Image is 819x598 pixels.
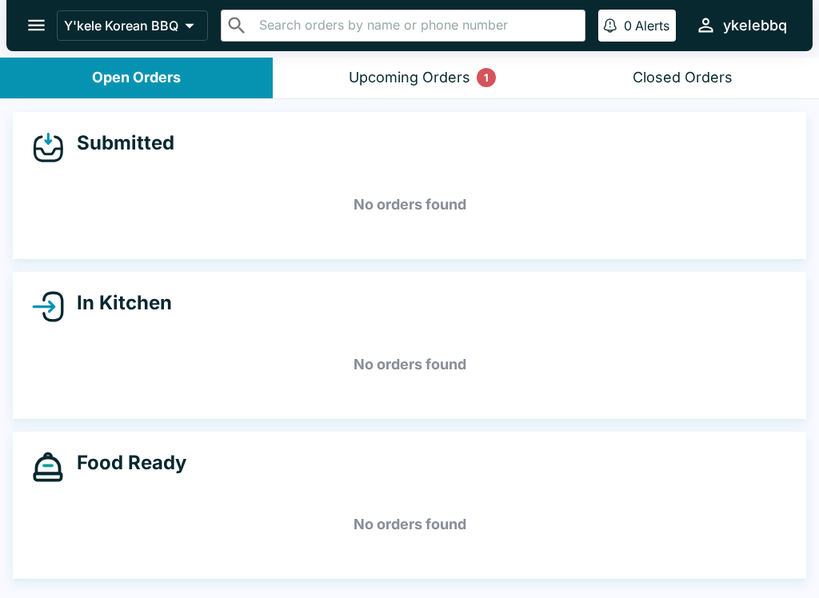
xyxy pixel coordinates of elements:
button: Y'kele Korean BBQ [57,10,208,41]
h5: No orders found [32,336,787,393]
div: Closed Orders [633,69,733,87]
div: ykelebbq [723,16,787,35]
p: 1 [484,70,489,86]
h5: No orders found [32,496,787,553]
div: Open Orders [92,69,181,87]
p: Alerts [635,18,669,34]
div: Upcoming Orders [349,69,470,87]
button: ykelebbq [689,8,793,42]
input: Search orders by name or phone number [254,14,578,37]
p: 0 [624,18,632,34]
p: Y'kele Korean BBQ [64,18,178,34]
h4: Food Ready [64,451,186,475]
h4: Submitted [64,131,174,155]
button: open drawer [16,5,57,46]
h5: No orders found [32,176,787,233]
h4: In Kitchen [64,291,172,315]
